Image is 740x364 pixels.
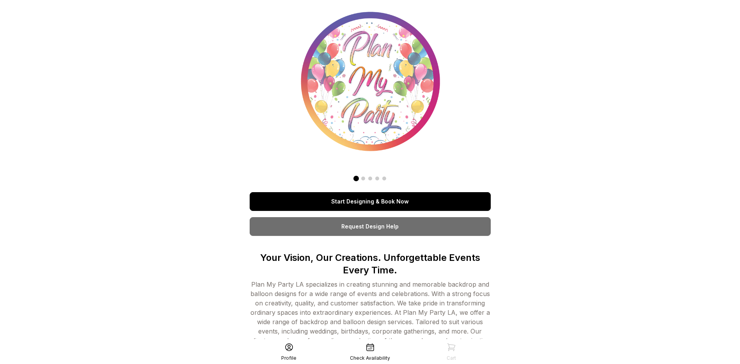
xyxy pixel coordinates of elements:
[250,192,491,211] a: Start Designing & Book Now
[447,355,456,361] div: Cart
[350,355,390,361] div: Check Availability
[250,217,491,236] a: Request Design Help
[281,355,296,361] div: Profile
[250,252,491,277] p: Your Vision, Our Creations. Unforgettable Events Every Time.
